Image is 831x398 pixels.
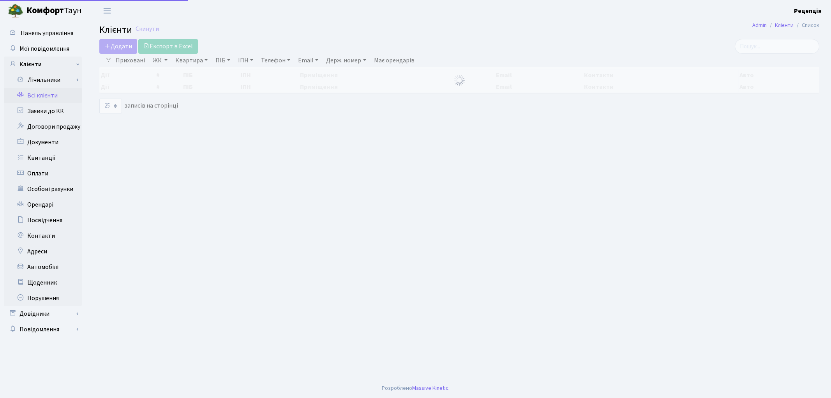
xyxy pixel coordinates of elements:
img: Обробка... [453,74,466,87]
a: Заявки до КК [4,103,82,119]
a: Адреси [4,244,82,259]
a: Всі клієнти [4,88,82,103]
a: Мої повідомлення [4,41,82,57]
a: Контакти [4,228,82,244]
a: Особові рахунки [4,181,82,197]
label: записів на сторінці [99,99,178,113]
a: ЖК [150,54,171,67]
a: Документи [4,134,82,150]
a: Оплати [4,166,82,181]
a: Massive Kinetic [412,384,448,392]
span: Мої повідомлення [19,44,69,53]
span: Клієнти [99,23,132,37]
li: Список [794,21,819,30]
a: Автомобілі [4,259,82,275]
b: Рецепція [794,7,822,15]
input: Пошук... [735,39,819,54]
a: Email [295,54,321,67]
div: Розроблено . [382,384,450,393]
a: Повідомлення [4,322,82,337]
a: Квитанції [4,150,82,166]
a: Приховані [113,54,148,67]
a: Держ. номер [323,54,369,67]
b: Комфорт [26,4,64,17]
img: logo.png [8,3,23,19]
a: Квартира [172,54,211,67]
a: Клієнти [775,21,794,29]
a: Телефон [258,54,293,67]
a: Панель управління [4,25,82,41]
span: Таун [26,4,82,18]
a: Орендарі [4,197,82,212]
nav: breadcrumb [741,17,831,34]
a: Довідники [4,306,82,322]
span: Додати [104,42,132,51]
select: записів на сторінці [99,99,122,113]
a: Рецепція [794,6,822,16]
button: Переключити навігацію [97,4,117,17]
a: Admin [752,21,767,29]
a: Договори продажу [4,119,82,134]
span: Панель управління [21,29,73,37]
a: Посвідчення [4,212,82,228]
a: Експорт в Excel [138,39,198,54]
a: Скинути [136,25,159,33]
a: Має орендарів [371,54,418,67]
a: Додати [99,39,137,54]
a: Щоденник [4,275,82,290]
a: ІПН [235,54,256,67]
a: Порушення [4,290,82,306]
a: ПІБ [212,54,233,67]
a: Лічильники [9,72,82,88]
a: Клієнти [4,57,82,72]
